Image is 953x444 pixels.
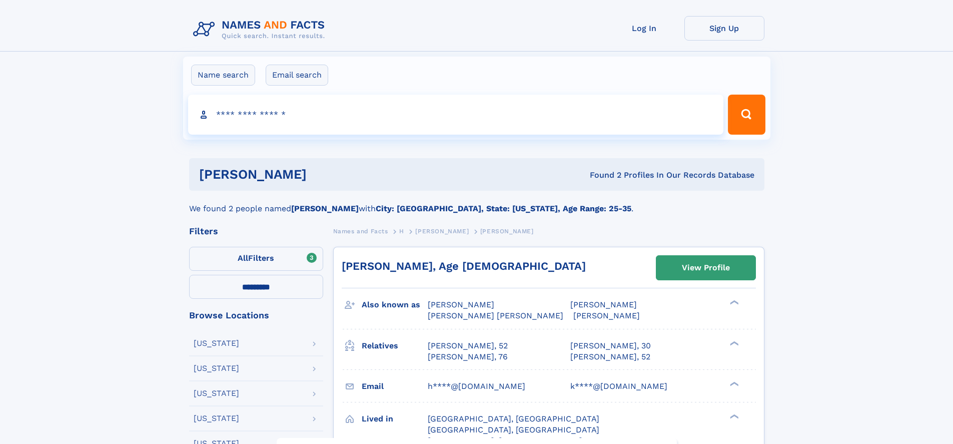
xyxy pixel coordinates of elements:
[682,256,730,279] div: View Profile
[199,168,448,181] h1: [PERSON_NAME]
[362,296,428,313] h3: Also known as
[362,410,428,427] h3: Lived in
[399,225,404,237] a: H
[399,228,404,235] span: H
[191,65,255,86] label: Name search
[362,378,428,395] h3: Email
[570,351,650,362] a: [PERSON_NAME], 52
[362,337,428,354] h3: Relatives
[727,413,739,419] div: ❯
[570,340,651,351] a: [PERSON_NAME], 30
[428,425,599,434] span: [GEOGRAPHIC_DATA], [GEOGRAPHIC_DATA]
[266,65,328,86] label: Email search
[238,253,248,263] span: All
[570,300,637,309] span: [PERSON_NAME]
[727,299,739,306] div: ❯
[376,204,631,213] b: City: [GEOGRAPHIC_DATA], State: [US_STATE], Age Range: 25-35
[428,311,563,320] span: [PERSON_NAME] [PERSON_NAME]
[728,95,765,135] button: Search Button
[428,414,599,423] span: [GEOGRAPHIC_DATA], [GEOGRAPHIC_DATA]
[194,364,239,372] div: [US_STATE]
[428,351,508,362] a: [PERSON_NAME], 76
[189,311,323,320] div: Browse Locations
[194,389,239,397] div: [US_STATE]
[727,380,739,387] div: ❯
[189,247,323,271] label: Filters
[194,339,239,347] div: [US_STATE]
[342,260,586,272] a: [PERSON_NAME], Age [DEMOGRAPHIC_DATA]
[291,204,359,213] b: [PERSON_NAME]
[188,95,724,135] input: search input
[333,225,388,237] a: Names and Facts
[428,340,508,351] a: [PERSON_NAME], 52
[604,16,684,41] a: Log In
[189,16,333,43] img: Logo Names and Facts
[415,225,469,237] a: [PERSON_NAME]
[189,227,323,236] div: Filters
[428,300,494,309] span: [PERSON_NAME]
[727,340,739,346] div: ❯
[480,228,534,235] span: [PERSON_NAME]
[656,256,755,280] a: View Profile
[448,170,754,181] div: Found 2 Profiles In Our Records Database
[684,16,764,41] a: Sign Up
[189,191,764,215] div: We found 2 people named with .
[415,228,469,235] span: [PERSON_NAME]
[573,311,640,320] span: [PERSON_NAME]
[194,414,239,422] div: [US_STATE]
